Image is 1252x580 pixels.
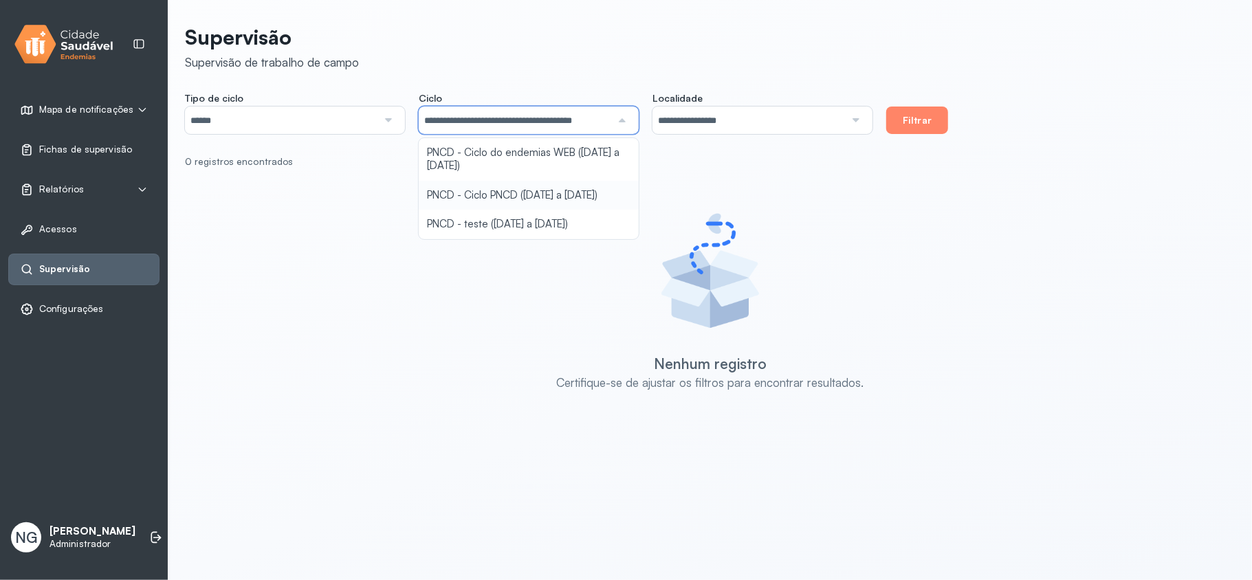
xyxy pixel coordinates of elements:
[654,355,767,372] div: Nenhum registro
[419,138,639,181] li: PNCD - Ciclo do endemias WEB ([DATE] a [DATE])
[39,223,77,235] span: Acessos
[39,144,132,155] span: Fichas de supervisão
[419,92,442,104] span: Ciclo
[886,107,948,134] button: Filtrar
[419,181,639,210] li: PNCD - Ciclo PNCD ([DATE] a [DATE])
[20,143,148,157] a: Fichas de supervisão
[185,156,1224,168] div: 0 registros encontrados
[20,263,148,276] a: Supervisão
[50,538,135,550] p: Administrador
[39,303,103,315] span: Configurações
[185,25,359,49] p: Supervisão
[14,22,113,67] img: logo.svg
[20,302,148,316] a: Configurações
[50,525,135,538] p: [PERSON_NAME]
[15,528,37,546] span: NG
[648,209,772,333] img: Imagem de Empty State
[557,375,864,390] div: Certifique-se de ajustar os filtros para encontrar resultados.
[185,55,359,69] div: Supervisão de trabalho de campo
[20,223,148,236] a: Acessos
[419,210,639,239] li: PNCD - teste ([DATE] a [DATE])
[185,92,243,104] span: Tipo de ciclo
[39,263,90,275] span: Supervisão
[652,92,703,104] span: Localidade
[39,104,133,115] span: Mapa de notificações
[39,183,84,195] span: Relatórios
